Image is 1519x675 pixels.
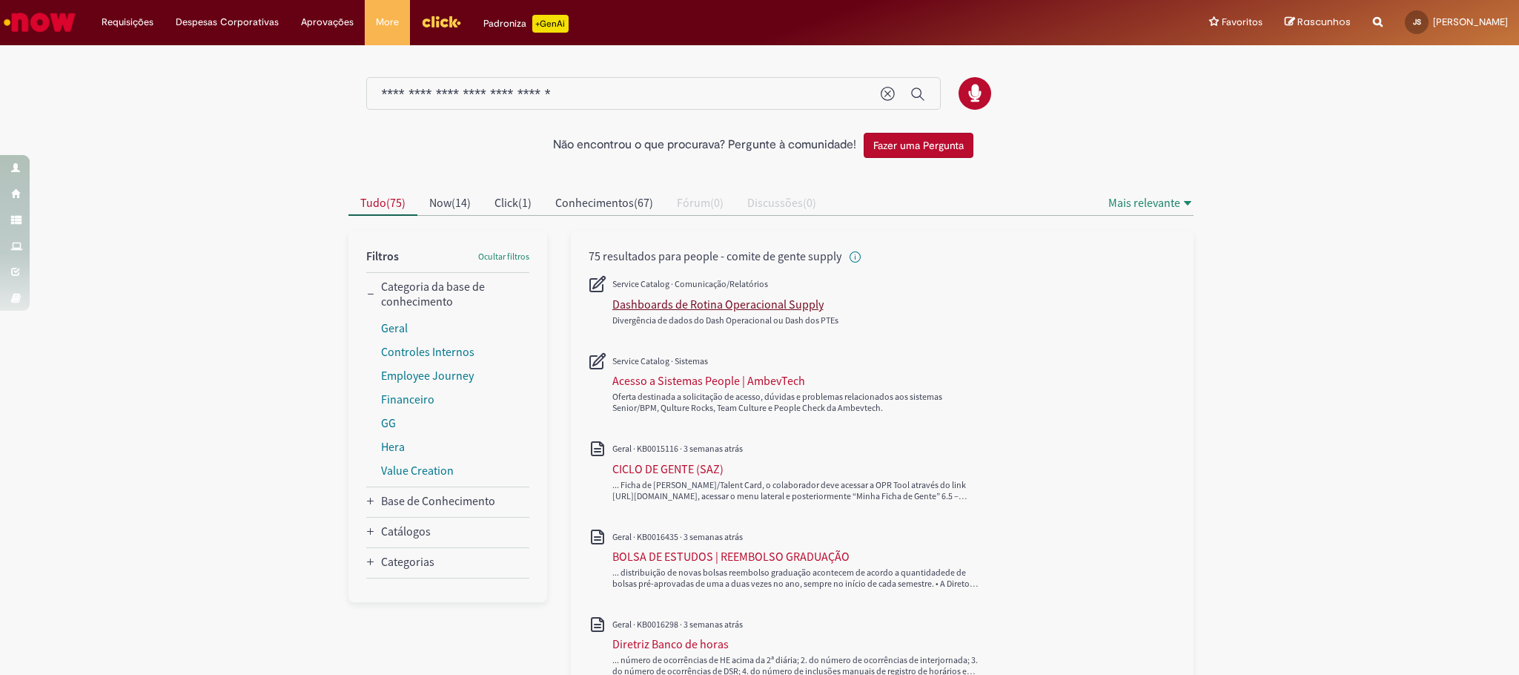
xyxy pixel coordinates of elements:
[483,15,569,33] div: Padroniza
[532,15,569,33] p: +GenAi
[1,7,78,37] img: ServiceNow
[1413,17,1421,27] span: JS
[376,15,399,30] span: More
[864,133,973,158] button: Fazer uma Pergunta
[1433,16,1508,28] span: [PERSON_NAME]
[176,15,279,30] span: Despesas Corporativas
[1222,15,1262,30] span: Favoritos
[553,139,856,152] h2: Não encontrou o que procurava? Pergunte à comunidade!
[421,10,461,33] img: click_logo_yellow_360x200.png
[1285,16,1351,30] a: Rascunhos
[301,15,354,30] span: Aprovações
[1297,15,1351,29] span: Rascunhos
[102,15,153,30] span: Requisições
